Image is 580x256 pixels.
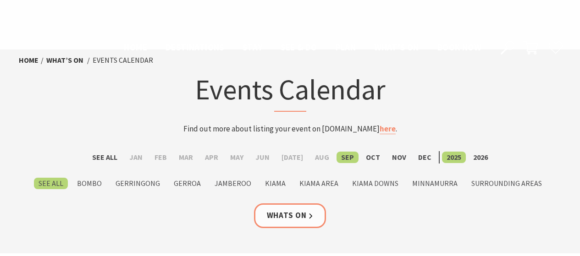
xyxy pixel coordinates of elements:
p: Find out more about listing your event on [DOMAIN_NAME] . [110,123,470,135]
label: Dec [414,152,436,163]
nav: Main Menu [115,40,490,55]
label: 2026 [469,152,492,163]
label: Apr [200,152,223,163]
label: Gerringong [111,178,165,189]
span: Book now [437,42,481,53]
a: here [380,124,396,134]
label: See All [88,152,122,163]
label: Oct [361,152,385,163]
span: What’s On [374,42,419,53]
span: See & Do [281,42,317,53]
label: Sep [337,152,359,163]
label: Jun [251,152,274,163]
span: Home [124,42,147,53]
label: Jan [125,152,147,163]
span: Destinations [166,42,224,53]
label: Kiama Area [295,178,343,189]
label: See All [34,178,68,189]
a: Whats On [254,203,326,228]
label: Mar [174,152,198,163]
label: Bombo [72,178,106,189]
label: Jamberoo [210,178,256,189]
label: Nov [387,152,411,163]
label: Surrounding Areas [467,178,547,189]
span: Plan [336,42,356,53]
label: Feb [150,152,171,163]
label: Gerroa [169,178,205,189]
label: Aug [310,152,334,163]
span: Stay [243,42,263,53]
label: May [226,152,248,163]
label: [DATE] [277,152,308,163]
label: Kiama [260,178,290,189]
label: Minnamurra [408,178,462,189]
label: 2025 [442,152,466,163]
label: Kiama Downs [348,178,403,189]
